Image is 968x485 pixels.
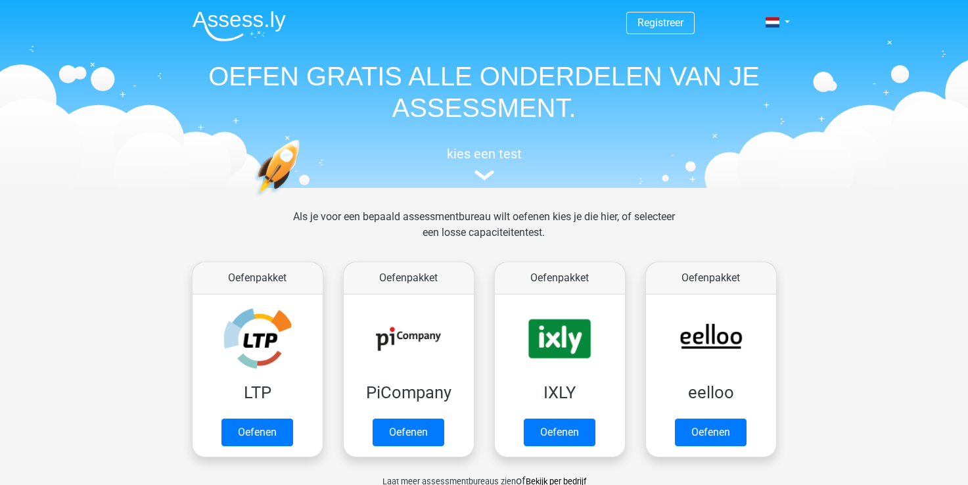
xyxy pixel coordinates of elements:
a: Registreer [637,16,683,29]
img: Assessly [193,11,286,41]
img: oefenen [254,139,351,258]
a: Oefenen [524,419,595,446]
div: Als je voor een bepaald assessmentbureau wilt oefenen kies je die hier, of selecteer een losse ca... [283,209,685,256]
h1: OEFEN GRATIS ALLE ONDERDELEN VAN JE ASSESSMENT. [182,60,787,124]
h5: kies een test [182,146,787,162]
a: kies een test [182,146,787,181]
a: Oefenen [373,419,444,446]
a: Oefenen [221,419,293,446]
img: assessment [474,170,494,180]
a: Oefenen [675,419,747,446]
